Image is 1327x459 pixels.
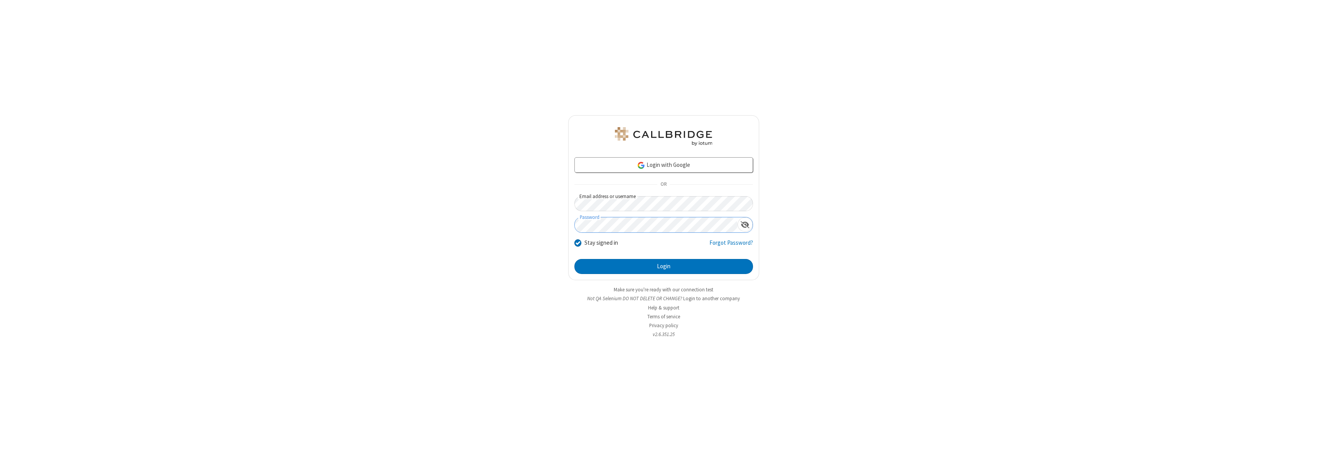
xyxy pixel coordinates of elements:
[614,286,713,293] a: Make sure you're ready with our connection test
[584,239,618,247] label: Stay signed in
[1308,439,1321,454] iframe: Chat
[649,322,678,329] a: Privacy policy
[574,157,753,173] a: Login with Google
[574,196,753,211] input: Email address or username
[613,127,714,146] img: QA Selenium DO NOT DELETE OR CHANGE
[657,179,670,190] span: OR
[637,161,645,170] img: google-icon.png
[568,295,759,302] li: Not QA Selenium DO NOT DELETE OR CHANGE?
[738,217,753,232] div: Show password
[709,239,753,253] a: Forgot Password?
[647,313,680,320] a: Terms of service
[568,331,759,338] li: v2.6.351.25
[648,304,679,311] a: Help & support
[683,295,740,302] button: Login to another company
[574,259,753,274] button: Login
[575,217,738,232] input: Password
